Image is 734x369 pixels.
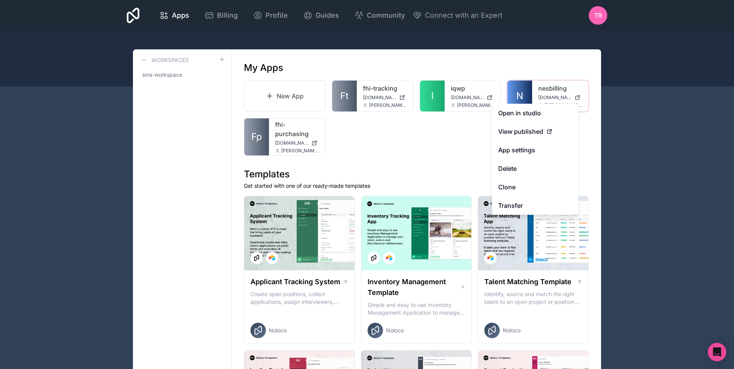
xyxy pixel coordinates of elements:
[538,94,571,101] span: [DOMAIN_NAME]
[367,10,405,21] span: Community
[348,7,411,24] a: Community
[250,290,348,306] p: Create open positions, collect applications, assign interviewers, centralise candidate feedback a...
[538,84,582,93] a: nesbilling
[425,10,502,21] span: Connect with an Expert
[507,81,532,111] a: N
[369,102,407,108] span: [PERSON_NAME][EMAIL_ADDRESS][DOMAIN_NAME]
[492,122,578,141] a: View published
[269,327,287,334] span: Noloco
[275,140,319,146] a: [DOMAIN_NAME]
[269,255,275,261] img: Airtable Logo
[492,104,578,122] a: Open in studio
[247,7,294,24] a: Profile
[281,148,319,154] span: [PERSON_NAME][EMAIL_ADDRESS][DOMAIN_NAME]
[492,178,578,196] a: Clone
[275,120,319,138] a: fhi-purchasing
[151,56,189,64] h3: Workspaces
[451,94,484,101] span: [DOMAIN_NAME]
[368,301,465,317] p: Simple and easy to use Inventory Management Application to manage your stock, orders and Manufact...
[538,94,582,101] a: [DOMAIN_NAME]
[142,71,182,79] span: sms-workspace
[420,81,445,111] a: I
[451,94,495,101] a: [DOMAIN_NAME]
[297,7,345,24] a: Guides
[265,10,288,21] span: Profile
[316,10,339,21] span: Guides
[484,276,571,287] h1: Talent Matching Template
[503,327,521,334] span: Noloco
[457,102,495,108] span: [PERSON_NAME][EMAIL_ADDRESS][DOMAIN_NAME]
[451,84,495,93] a: iqwp
[363,94,396,101] span: [DOMAIN_NAME]
[492,196,578,215] a: Transfer
[139,56,189,65] a: Workspaces
[275,140,308,146] span: [DOMAIN_NAME]
[363,94,407,101] a: [DOMAIN_NAME]
[516,90,523,102] span: N
[139,68,225,82] a: sms-workspace
[484,290,582,306] p: Identify, source and match the right talent to an open project or position with our Talent Matchi...
[244,62,283,74] h1: My Apps
[594,11,602,20] span: TR
[492,141,578,159] a: App settings
[244,182,589,190] p: Get started with one of our ready-made templates
[363,84,407,93] a: fhi-tracking
[708,343,726,361] div: Open Intercom Messenger
[386,327,404,334] span: Noloco
[332,81,357,111] a: Ft
[340,90,349,102] span: Ft
[244,80,326,112] a: New App
[544,102,582,108] span: [PERSON_NAME][EMAIL_ADDRESS][DOMAIN_NAME]
[413,10,502,21] button: Connect with an Expert
[198,7,244,24] a: Billing
[251,131,262,143] span: Fp
[217,10,238,21] span: Billing
[368,276,460,298] h1: Inventory Management Template
[487,255,494,261] img: Airtable Logo
[244,168,589,180] h1: Templates
[492,159,578,178] button: Delete
[386,255,392,261] img: Airtable Logo
[431,90,433,102] span: I
[250,276,340,287] h1: Applicant Tracking System
[153,7,195,24] a: Apps
[172,10,189,21] span: Apps
[498,127,543,136] span: View published
[244,118,269,155] a: Fp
